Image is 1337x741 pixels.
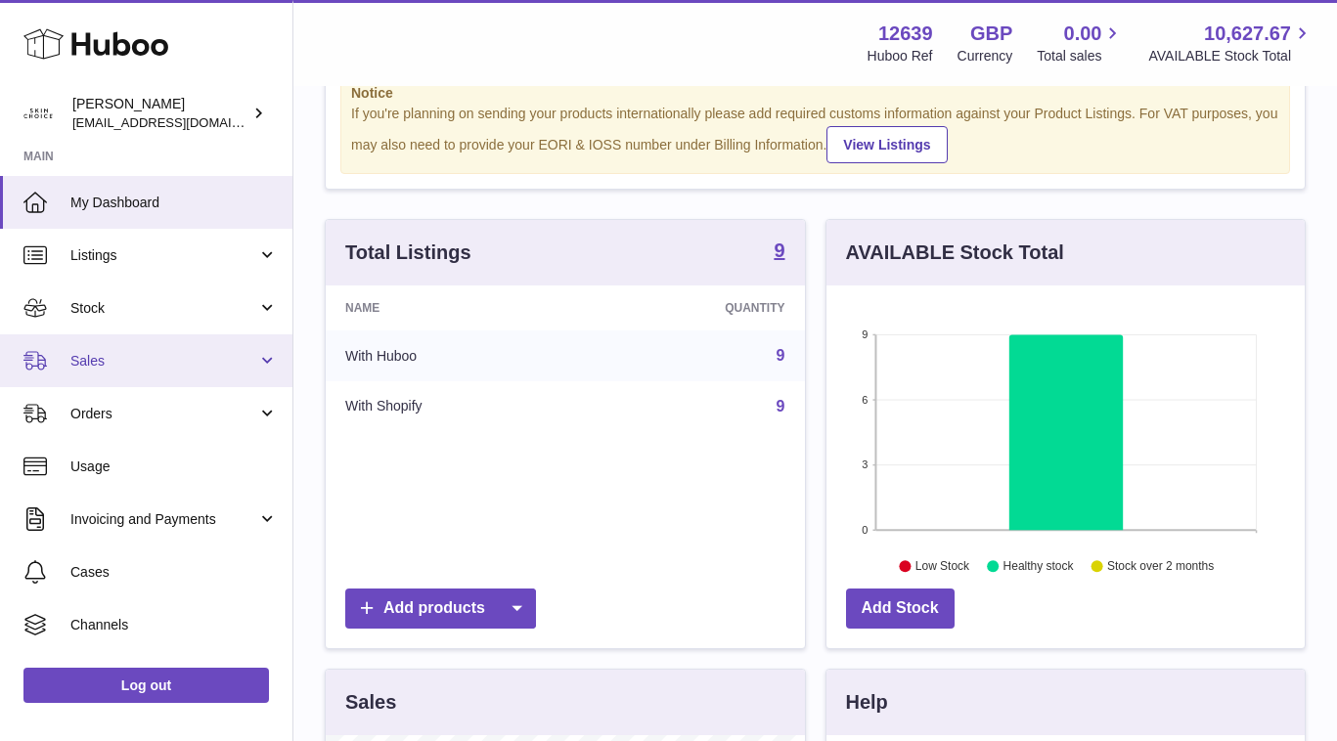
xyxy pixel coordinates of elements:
[326,285,584,330] th: Name
[862,458,868,470] text: 3
[1148,21,1314,65] a: 10,627.67 AVAILABLE Stock Total
[70,246,257,265] span: Listings
[70,510,257,529] span: Invoicing and Payments
[846,588,955,629] a: Add Stock
[345,240,471,266] h3: Total Listings
[326,330,584,381] td: With Huboo
[1064,21,1102,47] span: 0.00
[1037,21,1124,65] a: 0.00 Total sales
[1204,21,1291,47] span: 10,627.67
[72,114,288,130] span: [EMAIL_ADDRESS][DOMAIN_NAME]
[351,105,1279,163] div: If you're planning on sending your products internationally please add required customs informati...
[878,21,933,47] strong: 12639
[777,347,785,364] a: 9
[72,95,248,132] div: [PERSON_NAME]
[70,616,278,634] span: Channels
[862,524,868,536] text: 0
[70,563,278,582] span: Cases
[584,285,805,330] th: Quantity
[774,240,784,264] a: 9
[1003,559,1074,573] text: Healthy stock
[774,240,784,260] strong: 9
[23,668,269,703] a: Log out
[1037,47,1124,65] span: Total sales
[862,328,868,340] text: 9
[914,559,969,573] text: Low Stock
[1148,47,1314,65] span: AVAILABLE Stock Total
[777,398,785,414] a: 9
[70,194,278,212] span: My Dashboard
[70,458,278,476] span: Usage
[70,352,257,370] span: Sales
[351,84,1279,103] strong: Notice
[326,381,584,432] td: With Shopify
[70,405,257,423] span: Orders
[862,394,868,406] text: 6
[970,21,1012,47] strong: GBP
[958,47,1013,65] div: Currency
[846,689,888,716] h3: Help
[70,299,257,318] span: Stock
[868,47,933,65] div: Huboo Ref
[345,588,536,629] a: Add products
[345,689,396,716] h3: Sales
[826,126,947,163] a: View Listings
[846,240,1064,266] h3: AVAILABLE Stock Total
[23,99,53,128] img: admin@skinchoice.com
[1107,559,1214,573] text: Stock over 2 months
